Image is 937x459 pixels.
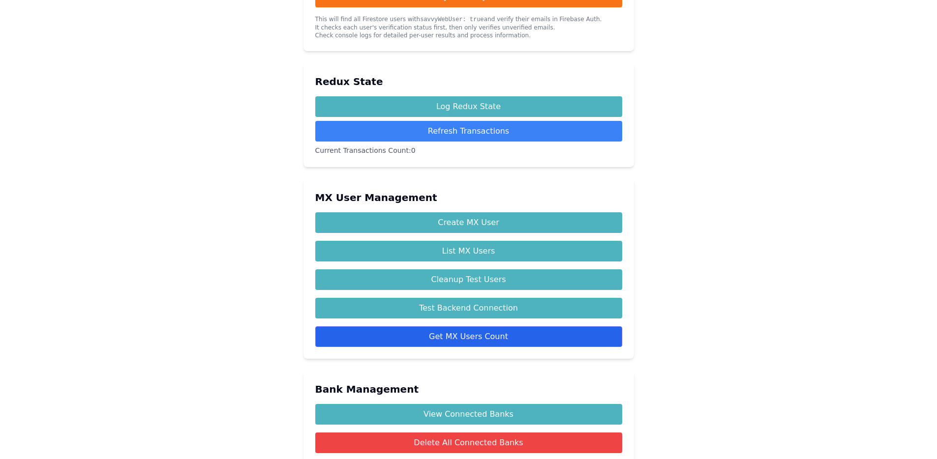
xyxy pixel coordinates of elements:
button: Get MX Users Count [315,326,622,347]
button: Test Backend Connection [315,298,622,318]
code: savvyWebUser: true [420,16,484,23]
p: It checks each user's verification status first, then only verifies unverified emails. [315,24,622,31]
p: This will find all Firestore users with and verify their emails in Firebase Auth. [315,15,622,24]
div: Current Transactions Count: 0 [315,145,622,155]
button: Log Redux State [315,96,622,117]
button: Delete All Connected Banks [315,432,622,453]
button: View Connected Banks [315,404,622,425]
button: Create MX User [315,212,622,233]
h2: Redux State [315,75,622,88]
p: Check console logs for detailed per-user results and process information. [315,31,622,39]
button: Cleanup Test Users [315,269,622,290]
h2: MX User Management [315,191,622,204]
button: Refresh Transactions [315,121,622,142]
h2: Bank Management [315,382,622,396]
button: List MX Users [315,241,622,261]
